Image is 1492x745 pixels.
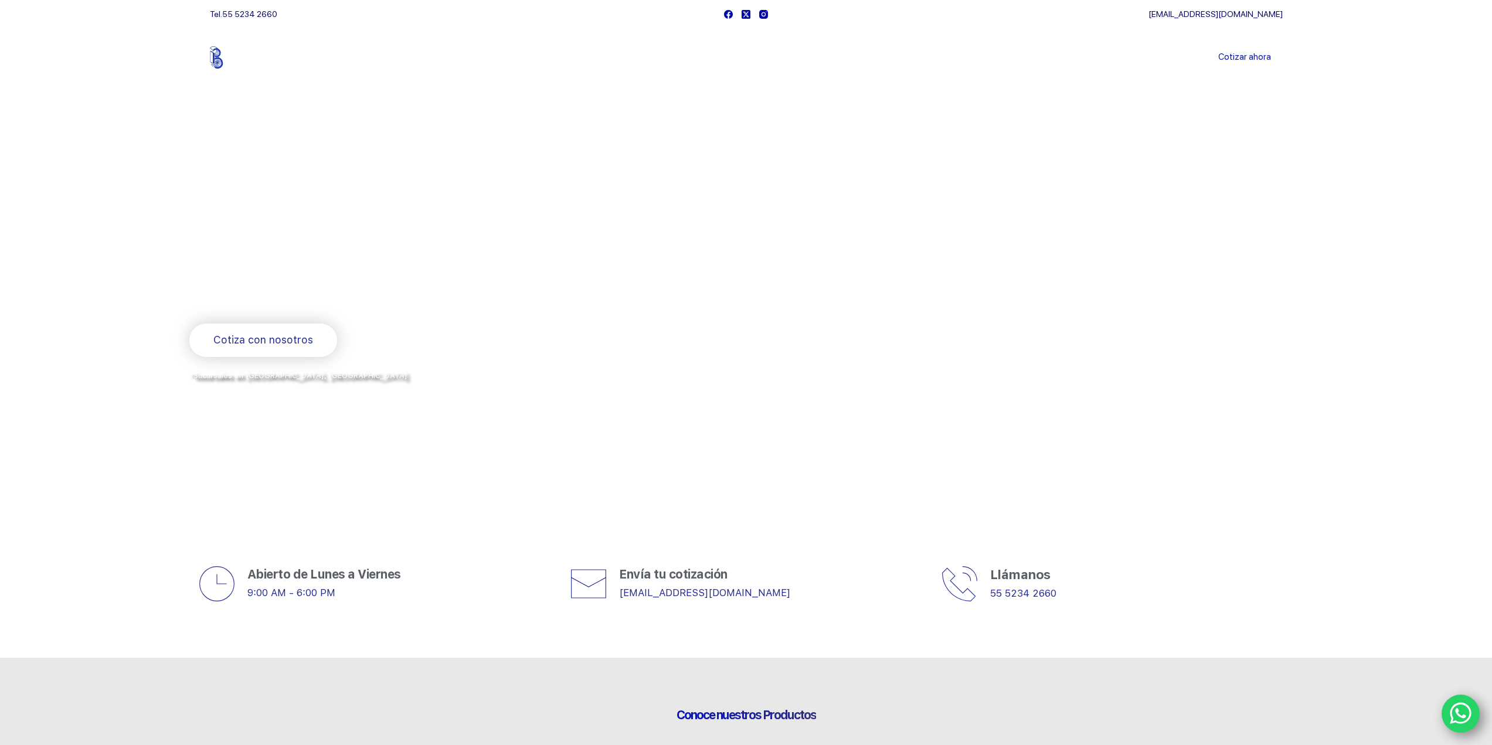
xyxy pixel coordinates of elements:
[210,46,283,69] img: Balerytodo
[759,10,768,19] a: Instagram
[990,587,1056,599] a: 55 5234 2660
[619,587,790,598] a: [EMAIL_ADDRESS][DOMAIN_NAME]
[247,587,335,598] span: 9:00 AM - 6:00 PM
[608,28,884,87] nav: Menu Principal
[189,371,407,380] span: *Sucursales en [GEOGRAPHIC_DATA], [GEOGRAPHIC_DATA]
[189,293,421,308] span: Rodamientos y refacciones industriales
[213,332,313,349] span: Cotiza con nosotros
[189,324,337,357] a: Cotiza con nosotros
[1206,46,1283,69] a: Cotizar ahora
[742,10,750,19] a: X (Twitter)
[990,567,1051,582] span: Llámanos
[724,10,733,19] a: Facebook
[189,175,339,189] span: Bienvenido a Balerytodo®
[189,200,613,281] span: Somos los doctores de la industria
[189,384,473,393] span: y envíos a todo [GEOGRAPHIC_DATA] por la paquetería de su preferencia
[619,567,728,581] span: Envía tu cotización
[210,9,277,19] span: Tel.
[222,9,277,19] a: 55 5234 2660
[1148,9,1283,19] a: [EMAIL_ADDRESS][DOMAIN_NAME]
[247,567,401,581] span: Abierto de Lunes a Viernes
[1442,695,1480,733] a: WhatsApp
[677,707,816,722] span: Conoce nuestros Productos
